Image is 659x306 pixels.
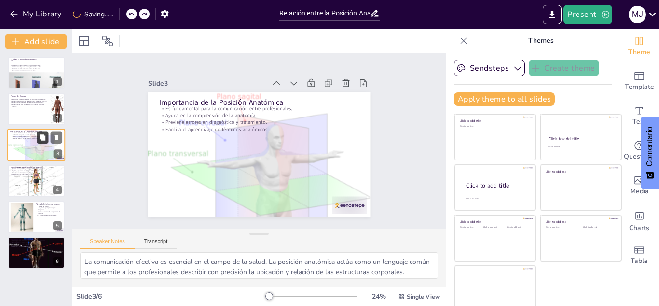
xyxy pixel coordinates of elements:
[10,130,62,133] p: Importancia de la Posición Anatómica
[620,99,659,133] div: Add text boxes
[135,238,178,249] button: Transcript
[53,221,62,230] div: 5
[8,57,65,89] div: 1
[454,60,525,76] button: Sendsteps
[629,5,646,24] button: M J
[407,293,440,301] span: Single View
[165,94,331,218] p: Previene errores en diagnóstico y tratamiento.
[641,117,659,189] button: Comentarios - Mostrar encuesta
[54,149,62,158] div: 3
[11,103,48,107] p: El plano transversal divide el cuerpo en partes superior e inferior.
[620,133,659,168] div: Get real-time input from your audience
[630,186,649,197] span: Media
[7,129,65,161] div: 3
[529,60,599,76] button: Create theme
[11,238,62,241] p: Resumen de la Presentación
[11,64,62,66] p: La posición anatómica es una referencia estándar.
[483,226,505,229] div: Click to add text
[217,180,318,257] div: Slide 3
[631,256,648,266] span: Table
[8,165,65,197] div: 4
[620,29,659,64] div: Change the overall theme
[36,204,62,207] p: La radiografía requiere una orientación correcta del cuerpo.
[11,70,62,72] p: Proporciona un marco de referencia claro.
[51,131,62,143] button: Delete Slide
[11,58,62,61] p: ¿Qué es la Posición Anatómica?
[548,146,612,148] div: Click to add text
[625,82,654,92] span: Template
[11,174,62,175] p: Se adaptan a las necesidades de cada atleta.
[10,132,62,134] p: Es fundamental para la comunicación entre profesionales.
[507,226,529,229] div: Click to add text
[76,292,265,301] div: Slide 3 / 6
[543,5,562,24] button: Export to PowerPoint
[102,35,113,47] span: Position
[11,94,48,97] p: Planos del Cuerpo
[629,6,646,23] div: M J
[80,238,135,249] button: Speaker Notes
[11,170,62,172] p: Ayudan a evaluar el movimiento en fisioterapia.
[37,131,48,143] button: Duplicate Slide
[36,207,62,210] p: Asegura imágenes precisas para diagnóstico.
[583,226,614,229] div: Click to add text
[546,226,576,229] div: Click to add text
[546,169,615,173] div: Click to add title
[632,117,646,127] span: Text
[53,186,62,194] div: 4
[549,136,613,142] div: Click to add title
[8,93,65,125] div: 2
[620,238,659,273] div: Add a table
[279,6,370,20] input: Insert title
[11,166,62,169] p: Aplicaciones de los Planos Corporales
[11,244,62,246] p: Son importantes para entender el cuerpo humano.
[8,201,65,233] div: 5
[11,246,62,248] p: Relevantes en diversas áreas de la salud.
[367,292,390,301] div: 24 %
[169,89,335,212] p: Facilita el aprendizaje de términos anatómicos.
[36,211,62,214] p: Previene errores en la interpretación de imágenes.
[161,100,327,223] p: Ayuda en la comprensión de la anatomía.
[629,223,649,233] span: Charts
[11,168,62,170] p: Se utilizan en medicina para diagnósticos y procedimientos.
[73,10,113,19] div: Saving......
[53,257,62,266] div: 6
[620,64,659,99] div: Add ready made slides
[563,5,612,24] button: Present
[11,102,48,103] p: El plano frontal divide el cuerpo en anterior y posterior.
[5,34,67,49] button: Add slide
[546,220,615,224] div: Click to add title
[36,214,62,216] p: Es vital en la práctica radiológica.
[10,134,62,136] p: Ayuda en la comprensión de la anatomía.
[7,6,66,22] button: My Library
[624,151,655,162] span: Questions
[466,182,528,190] div: Click to add title
[645,127,654,167] font: Comentario
[11,172,62,174] p: Mejoran el rendimiento en el deporte.
[11,242,62,244] p: Proporcionan un marco claro para la comunicación.
[11,68,62,70] p: Facilita la identificación de términos de dirección.
[620,168,659,203] div: Add images, graphics, shapes or video
[466,198,527,200] div: Click to add body
[80,252,438,279] textarea: La comunicación efectiva es esencial en el campo de la salud. La posición anatómica actúa como un...
[460,125,529,128] div: Click to add text
[454,92,555,106] button: Apply theme to all slides
[36,202,62,205] p: Ejemplo Práctico
[628,47,650,58] span: Theme
[11,240,62,242] p: La comprensión es esencial para el estudio de la anatomía.
[620,203,659,238] div: Add charts and graphs
[460,220,529,224] div: Click to add title
[460,119,529,123] div: Click to add title
[53,114,62,122] div: 2
[10,136,62,138] p: Previene errores en diagnóstico y tratamiento.
[152,109,320,235] p: Importancia de la Posición Anatómica
[460,226,481,229] div: Click to add text
[11,66,62,68] p: La postura incluye pies juntos y brazos a los lados.
[11,100,48,102] p: El plano sagital divide el cuerpo en lados izquierdo y derecho.
[53,77,62,86] div: 1
[10,137,62,139] p: Facilita el aprendizaje de términos anatómicos.
[157,105,323,229] p: Es fundamental para la comunicación entre profesionales.
[8,237,65,269] div: 6
[76,33,92,49] div: Layout
[11,98,48,100] p: Existen tres planos principales: sagital, frontal y transversal.
[471,29,610,52] p: Themes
